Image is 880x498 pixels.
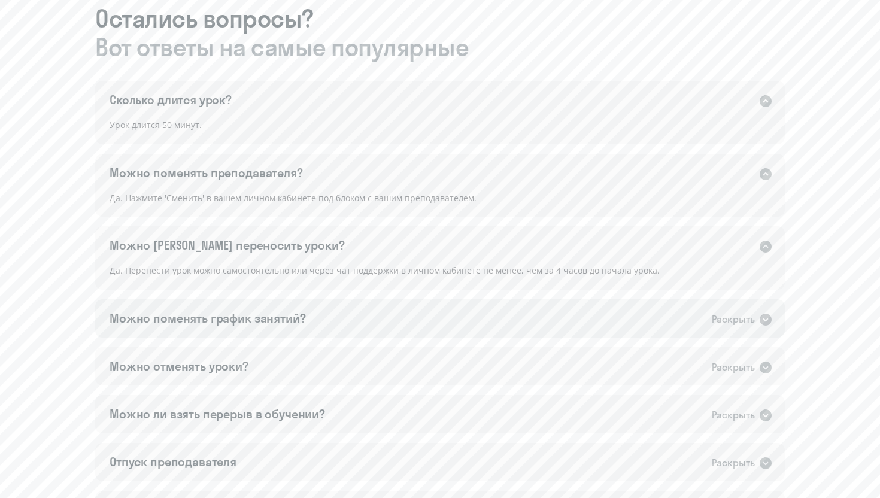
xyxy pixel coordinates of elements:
div: Можно отменять уроки? [110,358,248,375]
div: Да. Нажмите 'Сменить' в вашем личном кабинете под блоком с вашим преподавателем. [95,191,785,217]
div: Отпуск преподавателя [110,454,236,470]
div: Да. Перенести урок можно самостоятельно или через чат поддержки в личном кабинете не менее, чем з... [95,263,785,290]
div: Раскрыть [712,456,755,470]
div: Раскрыть [712,408,755,423]
div: Можно поменять преподавателя? [110,165,303,181]
div: Можно [PERSON_NAME] переносить уроки? [110,237,344,254]
div: Раскрыть [712,360,755,375]
h3: Остались вопросы? [95,4,785,62]
div: Сколько длится урок? [110,92,232,108]
div: Можно поменять график занятий? [110,310,306,327]
div: Урок длится 50 минут. [95,118,785,144]
div: Можно ли взять перерыв в обучении? [110,406,325,423]
div: Раскрыть [712,312,755,327]
span: Вот ответы на самые популярные [95,33,785,62]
